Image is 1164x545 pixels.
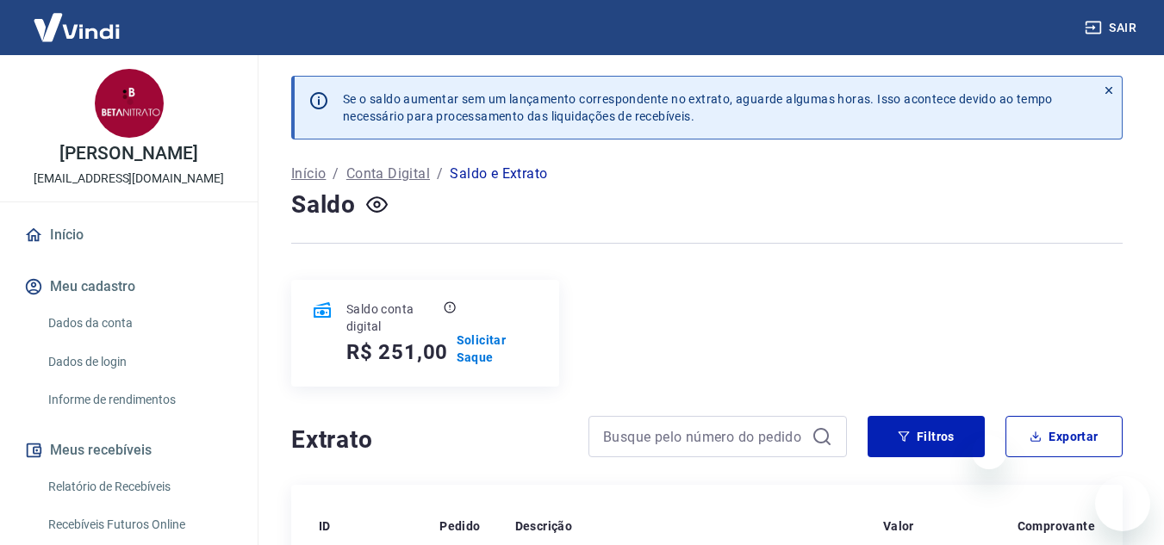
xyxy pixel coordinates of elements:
[95,69,164,138] img: cc69f429-6f3a-4044-a6c3-931838a7f09b.jpeg
[59,145,197,163] p: [PERSON_NAME]
[868,416,985,457] button: Filtros
[291,164,326,184] a: Início
[883,517,914,535] p: Valor
[319,517,331,535] p: ID
[291,188,356,222] h4: Saldo
[450,164,547,184] p: Saldo e Extrato
[1018,517,1095,535] p: Comprovante
[41,507,237,542] a: Recebíveis Futuros Online
[346,300,440,335] p: Saldo conta digital
[972,435,1006,469] iframe: Fechar mensagem
[346,164,430,184] a: Conta Digital
[41,469,237,505] a: Relatório de Recebíveis
[34,170,224,188] p: [EMAIL_ADDRESS][DOMAIN_NAME]
[1081,12,1143,44] button: Sair
[41,306,237,341] a: Dados da conta
[346,338,448,366] h5: R$ 251,00
[291,423,568,457] h4: Extrato
[21,216,237,254] a: Início
[437,164,443,184] p: /
[603,424,805,449] input: Busque pelo número do pedido
[21,268,237,306] button: Meu cadastro
[439,517,480,535] p: Pedido
[1005,416,1123,457] button: Exportar
[457,331,538,366] a: Solicitar Saque
[333,164,339,184] p: /
[1095,476,1150,531] iframe: Botão para abrir a janela de mensagens
[21,431,237,469] button: Meus recebíveis
[41,344,237,380] a: Dados de login
[343,90,1053,125] p: Se o saldo aumentar sem um lançamento correspondente no extrato, aguarde algumas horas. Isso acon...
[21,1,133,53] img: Vindi
[41,382,237,418] a: Informe de rendimentos
[515,517,573,535] p: Descrição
